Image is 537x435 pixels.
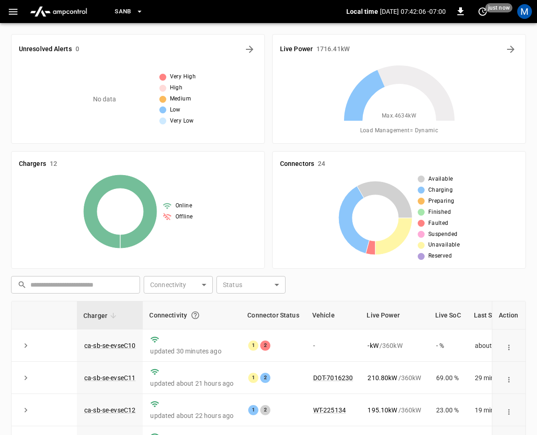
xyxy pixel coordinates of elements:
[306,329,361,362] td: -
[428,241,460,250] span: Unavailable
[492,301,525,329] th: Action
[467,362,536,394] td: 29 minutes ago
[380,7,446,16] p: [DATE] 07:42:06 -07:00
[467,301,536,329] th: Last Session
[19,403,33,417] button: expand row
[111,3,147,21] button: SanB
[170,117,194,126] span: Very Low
[242,42,257,57] button: All Alerts
[170,94,191,104] span: Medium
[260,373,270,383] div: 2
[248,373,258,383] div: 1
[280,44,313,54] h6: Live Power
[368,341,378,350] p: - kW
[467,394,536,426] td: 19 minutes ago
[26,3,91,20] img: ampcontrol.io logo
[83,310,119,321] span: Charger
[248,341,258,351] div: 1
[428,252,452,261] span: Reserved
[368,341,421,350] div: / 360 kW
[502,373,515,382] div: action cell options
[313,374,353,382] a: DOT-7016230
[368,406,421,415] div: / 360 kW
[502,406,515,415] div: action cell options
[316,44,350,54] h6: 1716.41 kW
[84,406,135,414] a: ca-sb-se-evseC12
[248,405,258,415] div: 1
[150,379,233,388] p: updated about 21 hours ago
[175,212,193,222] span: Offline
[428,175,453,184] span: Available
[170,106,181,115] span: Low
[360,126,438,135] span: Load Management = Dynamic
[187,307,204,323] button: Connection between the charger and our software.
[93,94,117,104] p: No data
[428,186,453,195] span: Charging
[84,342,135,349] a: ca-sb-se-evseC10
[149,307,234,323] div: Connectivity
[306,301,361,329] th: Vehicle
[175,201,192,211] span: Online
[19,44,72,54] h6: Unresolved Alerts
[382,112,416,121] span: Max. 4634 kW
[280,159,314,169] h6: Connectors
[170,83,183,93] span: High
[485,3,513,12] span: just now
[428,208,451,217] span: Finished
[368,373,421,382] div: / 360 kW
[19,371,33,385] button: expand row
[428,219,449,228] span: Faulted
[428,230,458,239] span: Suspended
[429,329,467,362] td: - %
[429,362,467,394] td: 69.00 %
[360,301,428,329] th: Live Power
[368,406,397,415] p: 195.10 kW
[260,341,270,351] div: 2
[503,42,518,57] button: Energy Overview
[76,44,79,54] h6: 0
[260,405,270,415] div: 2
[150,347,233,356] p: updated 30 minutes ago
[115,6,131,17] span: SanB
[84,374,135,382] a: ca-sb-se-evseC11
[19,339,33,353] button: expand row
[502,341,515,350] div: action cell options
[241,301,305,329] th: Connector Status
[19,159,46,169] h6: Chargers
[429,301,467,329] th: Live SoC
[346,7,378,16] p: Local time
[429,394,467,426] td: 23.00 %
[313,406,346,414] a: WT-225134
[50,159,57,169] h6: 12
[467,329,536,362] td: about 3 hours ago
[170,72,196,82] span: Very High
[428,197,455,206] span: Preparing
[150,411,233,420] p: updated about 22 hours ago
[475,4,490,19] button: set refresh interval
[318,159,325,169] h6: 24
[517,4,532,19] div: profile-icon
[368,373,397,382] p: 210.80 kW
